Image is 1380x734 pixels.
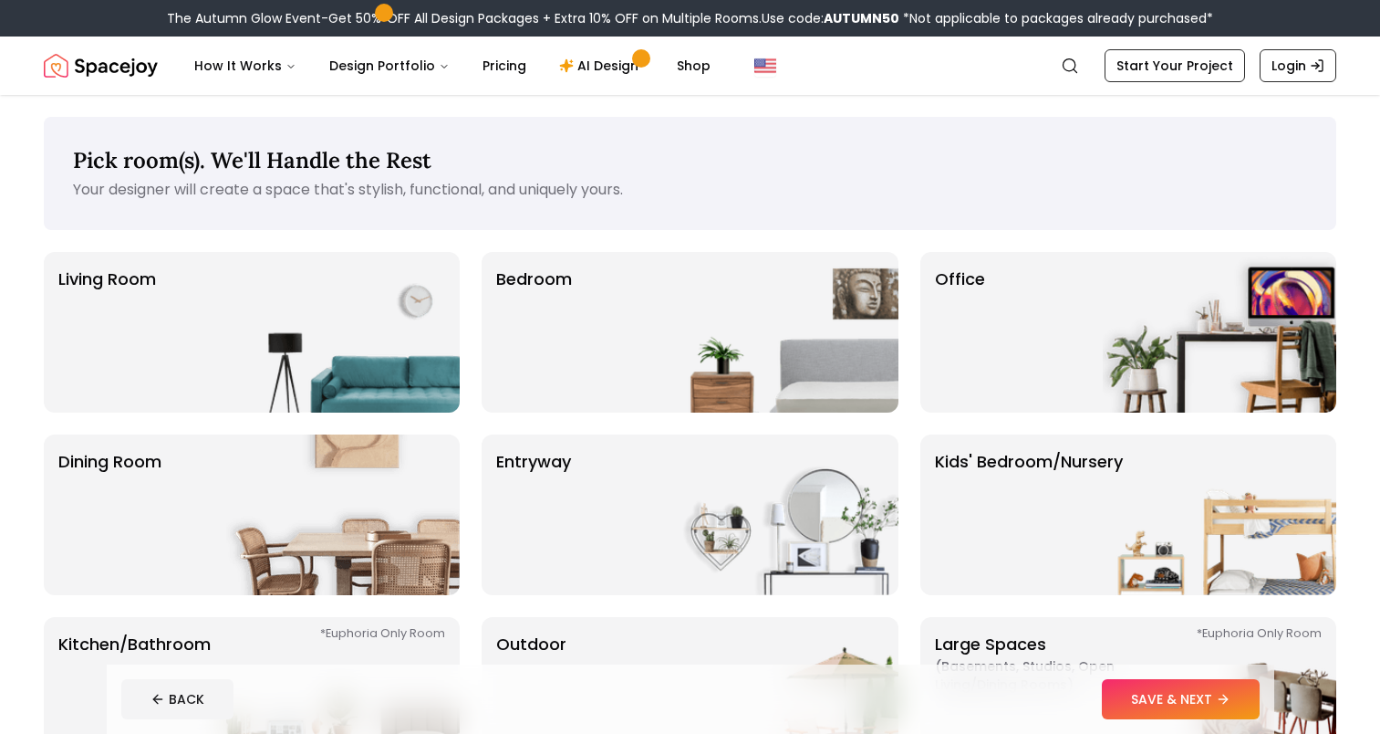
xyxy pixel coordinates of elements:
img: Dining Room [226,435,460,595]
a: Start Your Project [1105,49,1245,82]
p: Your designer will create a space that's stylish, functional, and uniquely yours. [73,179,1307,201]
div: The Autumn Glow Event-Get 50% OFF All Design Packages + Extra 10% OFF on Multiple Rooms. [167,9,1213,27]
p: Dining Room [58,449,161,581]
a: Login [1260,49,1336,82]
a: Pricing [468,47,541,84]
button: How It Works [180,47,311,84]
span: ( Basements, Studios, Open living/dining rooms ) [935,657,1163,694]
span: *Not applicable to packages already purchased* [899,9,1213,27]
nav: Global [44,37,1336,95]
a: Shop [662,47,725,84]
img: Kids' Bedroom/Nursery [1103,435,1336,595]
button: BACK [121,679,233,719]
button: SAVE & NEXT [1102,679,1260,719]
img: Living Room [226,252,460,413]
img: United States [754,55,776,77]
img: Bedroom [665,252,898,413]
p: Living Room [58,267,156,398]
p: Kids' Bedroom/Nursery [935,449,1123,581]
p: Bedroom [496,267,572,398]
button: Design Portfolio [315,47,464,84]
p: entryway [496,449,571,581]
p: Office [935,267,985,398]
span: Use code: [762,9,899,27]
span: Pick room(s). We'll Handle the Rest [73,146,431,174]
img: Office [1103,252,1336,413]
a: Spacejoy [44,47,158,84]
img: Spacejoy Logo [44,47,158,84]
a: AI Design [545,47,659,84]
nav: Main [180,47,725,84]
img: entryway [665,435,898,595]
b: AUTUMN50 [824,9,899,27]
